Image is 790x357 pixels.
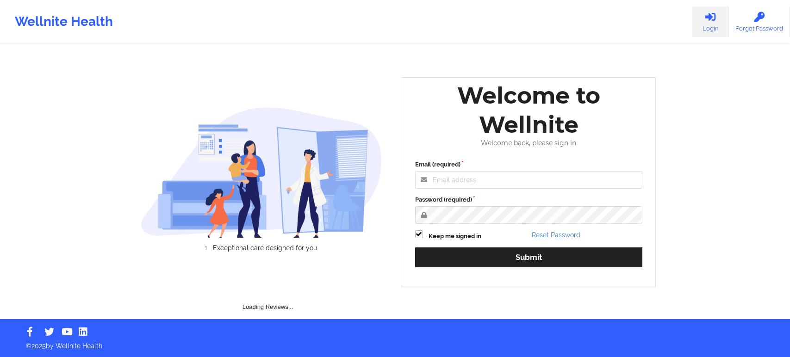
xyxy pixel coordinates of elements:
[415,171,643,189] input: Email address
[19,335,771,351] p: © 2025 by Wellnite Health
[532,231,580,239] a: Reset Password
[415,195,643,204] label: Password (required)
[728,6,790,37] a: Forgot Password
[415,247,643,267] button: Submit
[692,6,728,37] a: Login
[409,81,649,139] div: Welcome to Wellnite
[415,160,643,169] label: Email (required)
[141,107,382,238] img: wellnite-auth-hero_200.c722682e.png
[429,232,481,241] label: Keep me signed in
[141,267,395,312] div: Loading Reviews...
[409,139,649,147] div: Welcome back, please sign in
[149,244,382,252] li: Exceptional care designed for you.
